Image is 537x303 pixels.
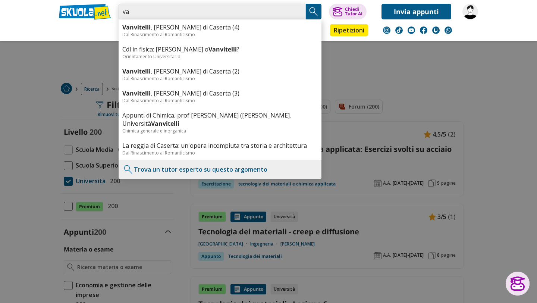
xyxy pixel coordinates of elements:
img: instagram [383,26,390,34]
b: Vanvitelli [122,23,151,31]
img: facebook [420,26,427,34]
b: Vanvitelli [151,119,179,128]
img: Trova un tutor esperto [123,164,134,175]
img: twitch [432,26,440,34]
div: Chimica generale e inorganica [122,128,318,134]
div: Dal Rinascimento al Romanticismo [122,97,318,104]
a: Appunti [117,24,150,38]
a: Ripetizioni [330,24,368,36]
div: Dal Rinascimento al Romanticismo [122,150,318,156]
button: Search Button [306,4,321,19]
a: Invia appunti [381,4,451,19]
div: Chiedi Tutor AI [345,7,362,16]
img: youtube [408,26,415,34]
img: WhatsApp [445,26,452,34]
div: Dal Rinascimento al Romanticismo [122,31,318,38]
button: ChiediTutor AI [329,4,367,19]
a: Cdl in fisica: [PERSON_NAME] oVanvitelli? [122,45,318,53]
div: Orientamento Universitario [122,53,318,60]
input: Cerca appunti, riassunti o versioni [119,4,306,19]
a: Appunti di Chimica, prof [PERSON_NAME] ([PERSON_NAME]. UniversitàVanvitelli [122,111,318,128]
a: Vanvitelli, [PERSON_NAME] di Caserta (4) [122,23,318,31]
b: Vanvitelli [208,45,237,53]
img: Daniele273938 [462,4,478,19]
img: Cerca appunti, riassunti o versioni [308,6,319,17]
img: tiktok [395,26,403,34]
div: Dal Rinascimento al Romanticismo [122,75,318,82]
a: Vanvitelli, [PERSON_NAME] di Caserta (2) [122,67,318,75]
b: Vanvitelli [122,67,151,75]
a: La reggia di Caserta: un'opera incompiuta tra storia e architettura [122,141,318,150]
a: Trova un tutor esperto su questo argomento [134,165,267,174]
b: Vanvitelli [122,89,151,97]
a: Vanvitelli, [PERSON_NAME] di Caserta (3) [122,89,318,97]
